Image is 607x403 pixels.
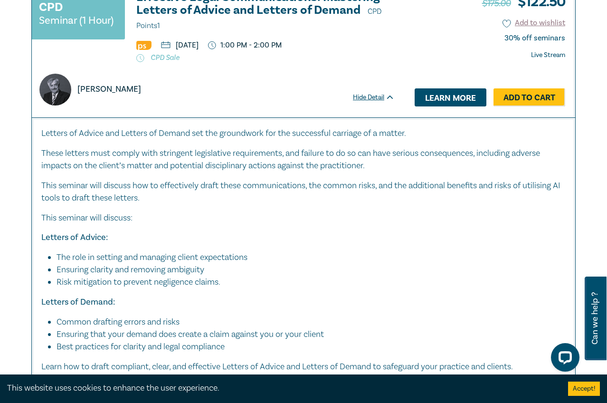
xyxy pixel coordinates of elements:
li: Ensuring clarity and removing ambiguity [57,264,556,276]
strong: Letters of Advice: [41,232,108,243]
li: Common drafting errors and risks [57,316,556,328]
strong: Live Stream [531,51,565,59]
p: This seminar will discuss: [41,212,566,224]
span: Can we help ? [590,282,599,355]
button: Add to wishlist [503,18,566,29]
strong: Letters of Demand: [41,297,115,307]
img: https://s3.ap-southeast-2.amazonaws.com/leo-cussen-store-production-content/Contacts/David%20Bail... [39,74,71,106]
p: [DATE] [161,41,199,49]
a: Learn more [415,88,486,106]
li: Best practices for clarity and legal compliance [57,341,566,353]
li: The role in setting and managing client expectations [57,251,556,264]
a: Add to Cart [493,88,565,106]
iframe: LiveChat chat widget [543,339,583,379]
img: Professional Skills [136,41,152,50]
p: These letters must comply with stringent legislative requirements, and failure to do so can have ... [41,147,566,172]
div: Hide Detail [353,93,405,102]
p: Letters of Advice and Letters of Demand set the groundwork for the successful carriage of a matter. [41,127,566,140]
p: Learn how to draft compliant, clear, and effective Letters of Advice and Letters of Demand to saf... [41,361,566,373]
li: Ensuring that your demand does create a claim against you or your client [57,328,556,341]
p: 1:00 PM - 2:00 PM [208,41,282,50]
p: This seminar will discuss how to effectively draft these communications, the common risks, and th... [41,180,566,204]
small: Seminar (1 Hour) [39,16,114,25]
li: Risk mitigation to prevent negligence claims. [57,276,566,288]
p: CPD Sale [136,53,395,62]
button: Accept cookies [568,382,600,396]
div: This website uses cookies to enhance the user experience. [7,382,554,394]
div: 30% off seminars [504,34,565,43]
p: [PERSON_NAME] [77,83,141,96]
